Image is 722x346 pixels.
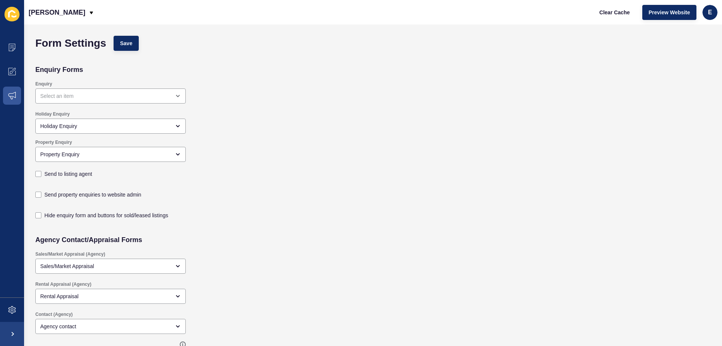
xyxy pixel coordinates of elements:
h2: Agency Contact/Appraisal Forms [35,236,142,244]
span: Save [120,40,132,47]
button: Clear Cache [593,5,636,20]
label: Property Enquiry [35,139,72,145]
div: open menu [35,289,186,304]
label: Send to listing agent [44,170,92,178]
label: Send property enquiries to website admin [44,191,141,198]
div: open menu [35,319,186,334]
label: Enquiry [35,81,52,87]
button: Preview Website [642,5,696,20]
div: open menu [35,88,186,104]
div: open menu [35,259,186,274]
span: e [708,9,712,16]
span: Clear Cache [599,9,630,16]
span: Preview Website [649,9,690,16]
label: Sales/Market Appraisal (Agency) [35,251,105,257]
h1: Form Settings [35,40,106,47]
p: [PERSON_NAME] [29,3,85,22]
h2: Enquiry Forms [35,66,83,73]
label: Rental Appraisal (Agency) [35,281,91,287]
label: Hide enquiry form and buttons for sold/leased listings [44,212,168,219]
button: Save [114,36,139,51]
div: open menu [35,119,186,134]
label: Holiday Enquiry [35,111,70,117]
label: Contact (Agency) [35,311,73,317]
div: open menu [35,147,186,162]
